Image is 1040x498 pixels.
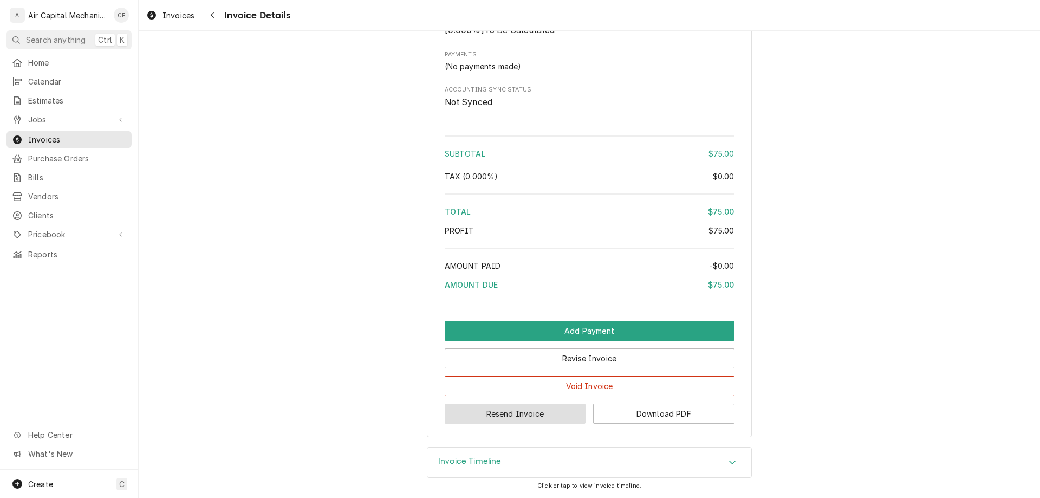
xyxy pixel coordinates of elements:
button: Download PDF [593,404,734,424]
span: Clients [28,210,126,221]
span: Accounting Sync Status [445,96,734,109]
a: Clients [6,206,132,224]
a: Estimates [6,92,132,109]
span: Search anything [26,34,86,46]
a: Reports [6,245,132,263]
a: Home [6,54,132,72]
span: Bills [28,172,126,183]
div: Button Group Row [445,321,734,341]
div: $75.00 [708,206,734,217]
button: Navigate back [204,7,221,24]
a: Vendors [6,187,132,205]
span: Invoice Details [221,8,290,23]
div: $0.00 [713,171,734,182]
span: Create [28,480,53,489]
span: K [120,34,125,46]
div: $75.00 [708,279,734,290]
label: Payments [445,50,734,59]
span: Calendar [28,76,126,87]
div: Accordion Header [427,448,751,478]
span: Not Synced [445,97,493,107]
h3: Invoice Timeline [438,456,502,467]
div: Subtotal [445,148,734,159]
span: Invoices [28,134,126,145]
span: Invoices [162,10,194,21]
span: Jobs [28,114,110,125]
div: Invoice Timeline [427,447,752,478]
button: Resend Invoice [445,404,586,424]
span: Ctrl [98,34,112,46]
button: Accordion Details Expand Trigger [427,448,751,478]
span: Reports [28,249,126,260]
div: Air Capital Mechanical [28,10,108,21]
div: Profit [445,225,734,236]
div: Payments [445,50,734,72]
button: Revise Invoice [445,348,734,368]
a: Go to Pricebook [6,225,132,243]
a: Go to Jobs [6,111,132,128]
div: Tax [445,171,734,182]
div: $75.00 [708,148,734,159]
a: Calendar [6,73,132,90]
span: Accounting Sync Status [445,86,734,94]
span: Pricebook [28,229,110,240]
span: Help Center [28,429,125,441]
span: Home [28,57,126,68]
span: Purchase Orders [28,153,126,164]
a: Bills [6,169,132,186]
div: Button Group Row [445,341,734,368]
span: Total [445,207,471,216]
div: Amount Paid [445,260,734,271]
span: Profit [445,226,474,235]
span: Click or tap to view invoice timeline. [537,482,641,489]
div: Amount Summary [445,132,734,298]
div: Total [445,206,734,217]
span: Tax ( 0.000% ) [445,172,498,181]
span: Amount Paid [445,261,501,270]
a: Purchase Orders [6,150,132,167]
button: Add Payment [445,321,734,341]
div: Charles Faure's Avatar [114,8,129,23]
a: Go to Help Center [6,426,132,444]
button: Void Invoice [445,376,734,396]
button: Search anythingCtrlK [6,30,132,49]
div: Button Group Row [445,368,734,396]
span: What's New [28,448,125,460]
div: Amount Due [445,279,734,290]
a: Invoices [6,131,132,148]
div: A [10,8,25,23]
a: Go to What's New [6,445,132,463]
span: Subtotal [445,149,485,158]
span: Estimates [28,95,126,106]
span: Vendors [28,191,126,202]
a: Invoices [142,7,199,24]
span: C [119,478,125,490]
span: Amount Due [445,280,498,289]
div: Accounting Sync Status [445,86,734,109]
div: Button Group Row [445,396,734,424]
div: -$0.00 [710,260,734,271]
div: CF [114,8,129,23]
div: $75.00 [708,225,734,236]
div: Button Group [445,321,734,424]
